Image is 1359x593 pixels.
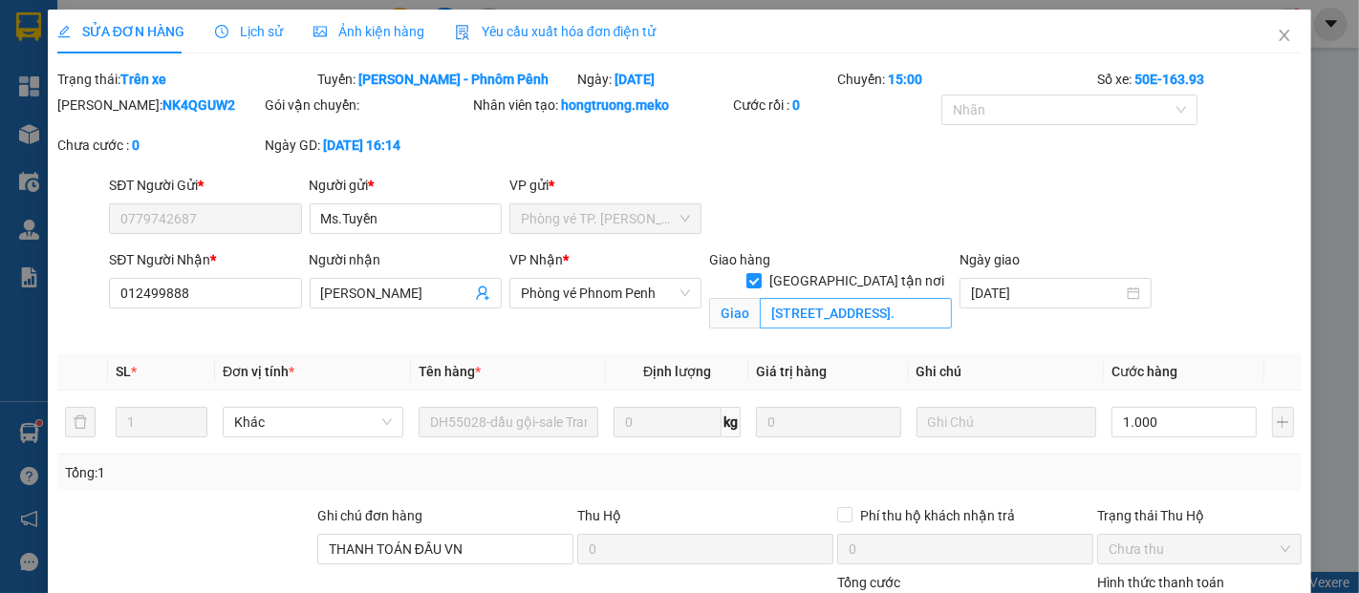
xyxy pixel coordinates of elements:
span: SỬA ĐƠN HÀNG [57,24,184,39]
span: picture [313,25,327,38]
div: [PERSON_NAME]: [57,95,262,116]
div: Số xe: [1095,69,1304,90]
div: VP gửi [509,175,701,196]
input: Ghi Chú [917,407,1097,437]
div: Ngày GD: [266,135,470,156]
b: [PERSON_NAME] - Phnôm Pênh [358,72,549,87]
div: Người gửi [310,175,502,196]
button: plus [1272,407,1295,437]
button: Close [1258,10,1311,63]
div: Gói vận chuyển: [266,95,470,116]
input: 0 [756,407,900,437]
span: clock-circle [215,25,228,38]
label: Hình thức thanh toán [1097,575,1224,590]
b: NK4QGUW2 [162,97,235,113]
b: Trên xe [120,72,166,87]
div: Nhân viên tạo: [473,95,729,116]
span: Phòng vé TP. Hồ Chí Minh [521,204,690,233]
div: Trạng thái: [55,69,315,90]
span: edit [57,25,71,38]
span: Khác [234,408,392,436]
span: Chưa thu [1109,535,1290,563]
span: kg [722,407,741,437]
b: 50E-163.93 [1134,72,1204,87]
span: Ảnh kiện hàng [313,24,424,39]
div: SĐT Người Nhận [109,249,301,270]
b: hongtruong.meko [561,97,669,113]
span: Giá trị hàng [756,364,827,379]
input: Ngày giao [971,283,1123,304]
div: Người nhận [310,249,502,270]
input: Giao tận nơi [760,298,952,328]
input: VD: Bàn, Ghế [419,407,599,437]
span: user-add [475,286,490,301]
div: Ngày: [575,69,835,90]
div: Chuyến: [835,69,1095,90]
span: Giao [709,298,760,328]
span: Yêu cầu xuất hóa đơn điện tử [455,24,657,39]
div: Cước rồi : [733,95,938,116]
span: Phí thu hộ khách nhận trả [852,505,1023,526]
span: Cước hàng [1111,364,1177,379]
b: [DATE] 16:14 [324,138,401,153]
span: Giao hàng [709,252,770,267]
div: Tuyến: [315,69,575,90]
span: Tổng cước [837,575,900,590]
th: Ghi chú [909,353,1105,391]
span: [GEOGRAPHIC_DATA] tận nơi [762,270,952,291]
span: VP Nhận [509,252,563,267]
label: Ghi chú đơn hàng [317,508,422,523]
label: Ngày giao [960,252,1020,267]
input: Ghi chú đơn hàng [317,534,573,564]
b: 15:00 [888,72,922,87]
div: Chưa cước : [57,135,262,156]
span: SL [116,364,131,379]
span: close [1277,28,1292,43]
b: 0 [132,138,140,153]
div: Tổng: 1 [65,462,526,483]
span: Tên hàng [419,364,481,379]
div: Trạng thái Thu Hộ [1097,505,1302,526]
b: 0 [792,97,800,113]
span: Đơn vị tính [223,364,294,379]
div: SĐT Người Gửi [109,175,301,196]
span: Phòng vé Phnom Penh [521,279,690,307]
span: Định lượng [643,364,711,379]
span: Lịch sử [215,24,283,39]
b: [DATE] [615,72,655,87]
span: Thu Hộ [577,508,621,523]
button: delete [65,407,96,437]
img: icon [455,25,470,40]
